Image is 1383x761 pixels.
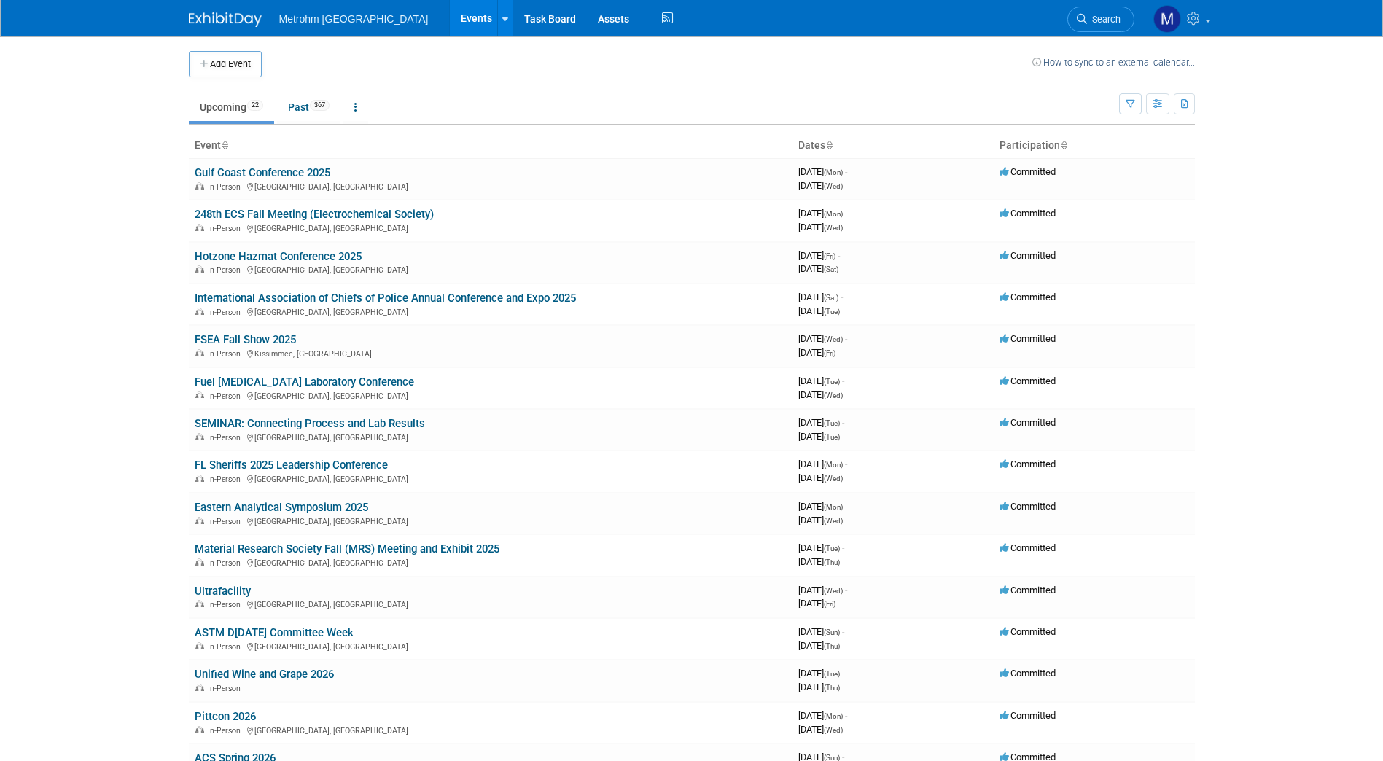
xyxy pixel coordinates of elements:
div: [GEOGRAPHIC_DATA], [GEOGRAPHIC_DATA] [195,724,787,735]
div: Kissimmee, [GEOGRAPHIC_DATA] [195,347,787,359]
span: [DATE] [798,542,844,553]
span: (Wed) [824,517,843,525]
span: - [845,710,847,721]
span: - [842,542,844,553]
span: (Fri) [824,349,835,357]
span: (Thu) [824,558,840,566]
img: In-Person Event [195,600,204,607]
div: [GEOGRAPHIC_DATA], [GEOGRAPHIC_DATA] [195,222,787,233]
span: In-Person [208,224,245,233]
span: In-Person [208,265,245,275]
span: Committed [1000,375,1056,386]
span: (Sat) [824,265,838,273]
img: In-Person Event [195,726,204,733]
span: Committed [1000,626,1056,637]
span: In-Person [208,391,245,401]
span: [DATE] [798,458,847,469]
span: Committed [1000,542,1056,553]
img: ExhibitDay [189,12,262,27]
span: - [845,585,847,596]
span: 367 [310,100,330,111]
span: Committed [1000,166,1056,177]
span: Committed [1000,250,1056,261]
th: Participation [994,133,1195,158]
span: (Tue) [824,308,840,316]
span: (Fri) [824,600,835,608]
span: [DATE] [798,682,840,692]
span: (Tue) [824,378,840,386]
span: - [845,166,847,177]
span: [DATE] [798,180,843,191]
span: - [845,501,847,512]
span: [DATE] [798,292,843,303]
span: (Tue) [824,419,840,427]
span: Metrohm [GEOGRAPHIC_DATA] [279,13,429,25]
span: [DATE] [798,347,835,358]
img: In-Person Event [195,265,204,273]
span: [DATE] [798,305,840,316]
span: - [842,375,844,386]
span: (Mon) [824,168,843,176]
div: [GEOGRAPHIC_DATA], [GEOGRAPHIC_DATA] [195,305,787,317]
span: (Mon) [824,712,843,720]
a: Eastern Analytical Symposium 2025 [195,501,368,514]
span: (Wed) [824,587,843,595]
span: (Tue) [824,545,840,553]
a: 248th ECS Fall Meeting (Electrochemical Society) [195,208,434,221]
span: Committed [1000,668,1056,679]
button: Add Event [189,51,262,77]
div: [GEOGRAPHIC_DATA], [GEOGRAPHIC_DATA] [195,180,787,192]
a: Ultrafacility [195,585,251,598]
span: (Tue) [824,433,840,441]
div: [GEOGRAPHIC_DATA], [GEOGRAPHIC_DATA] [195,640,787,652]
img: In-Person Event [195,684,204,691]
span: [DATE] [798,250,840,261]
span: Committed [1000,417,1056,428]
span: [DATE] [798,710,847,721]
span: - [845,333,847,344]
div: [GEOGRAPHIC_DATA], [GEOGRAPHIC_DATA] [195,431,787,442]
span: In-Person [208,642,245,652]
span: - [838,250,840,261]
span: [DATE] [798,515,843,526]
a: International Association of Chiefs of Police Annual Conference and Expo 2025 [195,292,576,305]
span: Committed [1000,208,1056,219]
div: [GEOGRAPHIC_DATA], [GEOGRAPHIC_DATA] [195,472,787,484]
span: [DATE] [798,472,843,483]
span: (Mon) [824,461,843,469]
div: [GEOGRAPHIC_DATA], [GEOGRAPHIC_DATA] [195,598,787,609]
span: [DATE] [798,598,835,609]
span: [DATE] [798,333,847,344]
img: In-Person Event [195,391,204,399]
span: (Wed) [824,391,843,399]
span: [DATE] [798,389,843,400]
span: In-Person [208,475,245,484]
span: Committed [1000,585,1056,596]
a: FL Sheriffs 2025 Leadership Conference [195,458,388,472]
span: (Sat) [824,294,838,302]
a: FSEA Fall Show 2025 [195,333,296,346]
a: Sort by Participation Type [1060,139,1067,151]
img: In-Person Event [195,642,204,649]
span: (Tue) [824,670,840,678]
span: - [842,417,844,428]
a: Sort by Event Name [221,139,228,151]
span: (Wed) [824,182,843,190]
span: - [842,626,844,637]
th: Dates [792,133,994,158]
span: (Wed) [824,224,843,232]
span: Committed [1000,710,1056,721]
span: In-Person [208,726,245,735]
span: Committed [1000,501,1056,512]
span: In-Person [208,349,245,359]
a: Unified Wine and Grape 2026 [195,668,334,681]
img: In-Person Event [195,558,204,566]
span: [DATE] [798,668,844,679]
span: [DATE] [798,417,844,428]
a: Hotzone Hazmat Conference 2025 [195,250,362,263]
span: [DATE] [798,626,844,637]
span: 22 [247,100,263,111]
span: In-Person [208,600,245,609]
span: - [842,668,844,679]
span: (Sun) [824,628,840,636]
